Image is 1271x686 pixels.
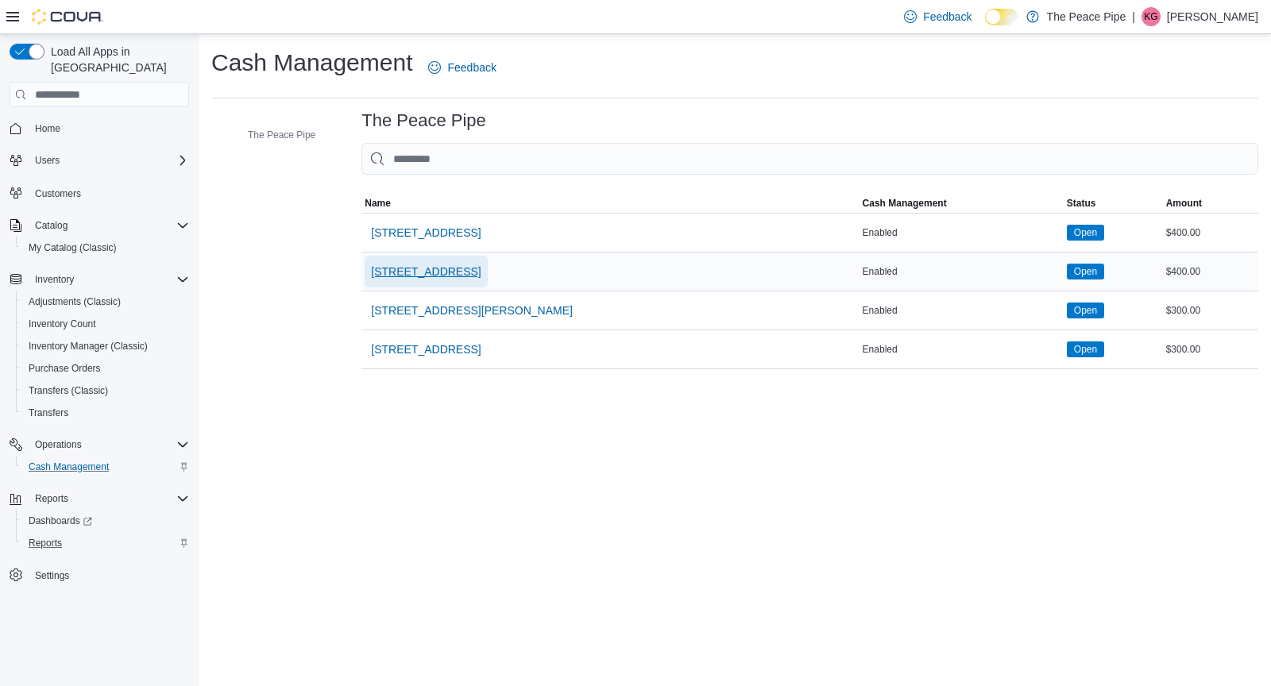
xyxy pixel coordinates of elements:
a: Dashboards [16,510,195,532]
span: Feedback [447,60,496,75]
span: Home [29,118,189,138]
span: Settings [35,569,69,582]
span: Inventory [35,273,74,286]
span: My Catalog (Classic) [29,241,117,254]
button: Name [361,194,859,213]
button: Operations [3,434,195,456]
span: Inventory Count [29,318,96,330]
span: Dashboards [22,511,189,530]
span: Transfers [22,403,189,422]
span: [STREET_ADDRESS] [371,225,481,241]
span: Load All Apps in [GEOGRAPHIC_DATA] [44,44,189,75]
button: Inventory Manager (Classic) [16,335,195,357]
span: Open [1074,303,1097,318]
a: My Catalog (Classic) [22,238,123,257]
span: KG [1144,7,1157,26]
div: $300.00 [1163,301,1258,320]
a: Purchase Orders [22,359,107,378]
a: Transfers [22,403,75,422]
span: Reports [35,492,68,505]
a: Inventory Manager (Classic) [22,337,154,356]
span: Settings [29,565,189,585]
a: Inventory Count [22,314,102,333]
span: Transfers [29,407,68,419]
button: Transfers [16,402,195,424]
button: Purchase Orders [16,357,195,380]
span: Transfers (Classic) [29,384,108,397]
span: Inventory Manager (Classic) [29,340,148,353]
span: Dashboards [29,514,92,527]
div: Enabled [860,223,1064,242]
a: Customers [29,184,87,203]
span: Cash Management [863,197,947,210]
span: Inventory [29,270,189,289]
span: Name [365,197,391,210]
span: Customers [29,183,189,202]
span: Home [35,122,60,135]
button: Home [3,117,195,140]
span: Users [29,151,189,170]
div: $300.00 [1163,340,1258,359]
button: Cash Management [860,194,1064,213]
a: Transfers (Classic) [22,381,114,400]
span: Transfers (Classic) [22,381,189,400]
a: Dashboards [22,511,99,530]
span: Cash Management [22,457,189,476]
button: Settings [3,564,195,587]
span: Purchase Orders [29,362,101,375]
button: Inventory Count [16,313,195,335]
button: [STREET_ADDRESS][PERSON_NAME] [365,295,579,326]
button: Inventory [29,270,80,289]
div: Enabled [860,262,1064,281]
button: Reports [3,488,195,510]
span: Open [1074,225,1097,240]
button: Cash Management [16,456,195,478]
button: My Catalog (Classic) [16,237,195,259]
span: Open [1074,342,1097,356]
button: Transfers (Classic) [16,380,195,402]
a: Feedback [422,52,502,83]
p: | [1132,7,1135,26]
a: Settings [29,566,75,585]
button: Reports [16,532,195,554]
img: Cova [32,9,103,25]
a: Reports [22,534,68,553]
span: Reports [29,537,62,549]
button: [STREET_ADDRESS] [365,256,487,287]
input: Dark Mode [985,9,1018,25]
button: Reports [29,489,75,508]
span: Amount [1166,197,1202,210]
a: Adjustments (Classic) [22,292,127,311]
span: Reports [22,534,189,553]
p: [PERSON_NAME] [1167,7,1258,26]
button: [STREET_ADDRESS] [365,217,487,249]
span: Operations [29,435,189,454]
div: Enabled [860,301,1064,320]
span: Inventory Manager (Classic) [22,337,189,356]
button: Customers [3,181,195,204]
h3: The Peace Pipe [361,111,485,130]
nav: Complex example [10,110,189,628]
span: [STREET_ADDRESS][PERSON_NAME] [371,303,573,318]
span: Open [1067,225,1104,241]
button: [STREET_ADDRESS] [365,333,487,365]
button: Operations [29,435,88,454]
span: Users [35,154,60,167]
h1: Cash Management [211,47,412,79]
span: Operations [35,438,82,451]
span: Catalog [29,216,189,235]
span: Catalog [35,219,68,232]
span: Feedback [923,9,972,25]
span: Open [1074,264,1097,279]
span: Adjustments (Classic) [29,295,121,308]
span: Adjustments (Classic) [22,292,189,311]
span: Purchase Orders [22,359,189,378]
div: $400.00 [1163,223,1258,242]
span: The Peace Pipe [248,129,315,141]
span: My Catalog (Classic) [22,238,189,257]
div: Enabled [860,340,1064,359]
div: Katie Gordon [1142,7,1161,26]
span: Open [1067,264,1104,279]
a: Home [29,119,67,138]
